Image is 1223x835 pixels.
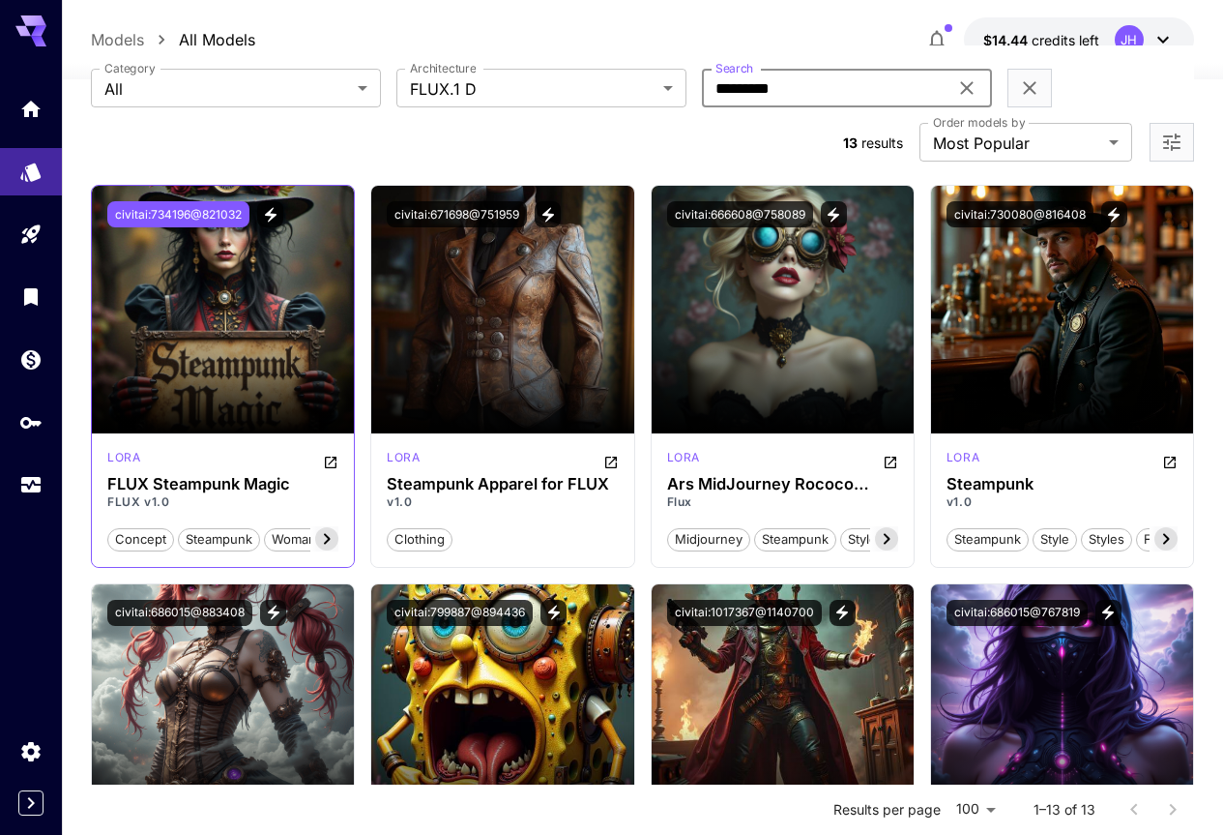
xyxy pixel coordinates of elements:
[667,526,750,552] button: midjourney
[107,526,174,552] button: concept
[946,449,979,466] p: lora
[667,493,898,511] p: Flux
[19,284,43,309] div: Library
[755,530,835,550] span: steampunk
[715,60,753,76] label: Search
[668,530,749,550] span: midjourney
[91,28,144,51] a: Models
[387,201,527,227] button: civitai:671698@751959
[603,449,619,472] button: Open in CivitAI
[104,60,156,76] label: Category
[265,530,323,550] span: woman
[387,449,420,472] div: FLUX.1 D
[1018,76,1041,101] button: Clear filters (1)
[19,154,43,178] div: Models
[540,600,567,626] button: View trigger words
[667,475,898,493] h3: Ars MidJourney Rococo Steampunk (SDXL, Pony, Flux)
[1162,449,1178,472] button: Open in CivitAI
[667,201,813,227] button: civitai:666608@758089
[946,526,1029,552] button: steampunk
[535,201,561,227] button: View trigger words
[964,17,1194,62] button: $14.43651JH
[323,449,338,472] button: Open in CivitAI
[107,600,252,626] button: civitai:686015@883408
[947,530,1028,550] span: steampunk
[1101,201,1127,227] button: View trigger words
[264,526,324,552] button: woman
[983,32,1032,48] span: $14.44
[19,739,43,763] div: Settings
[387,475,618,493] h3: Steampunk Apparel for FLUX
[983,30,1099,50] div: $14.43651
[19,223,43,247] div: Playground
[833,800,941,820] p: Results per page
[178,526,260,552] button: steampunk
[388,530,451,550] span: clothing
[946,493,1178,511] p: v1.0
[410,77,655,101] span: FLUX.1 D
[1081,526,1132,552] button: styles
[667,600,822,626] button: civitai:1017367@1140700
[179,28,255,51] a: All Models
[1160,131,1183,155] button: Open more filters
[19,473,43,497] div: Usage
[179,530,259,550] span: steampunk
[387,449,420,466] p: lora
[387,600,533,626] button: civitai:799887@894436
[108,530,173,550] span: concept
[19,347,43,372] div: Wallet
[1033,526,1077,552] button: style
[91,28,255,51] nav: breadcrumb
[19,410,43,434] div: API Keys
[933,114,1025,131] label: Order models by
[861,134,903,151] span: results
[1115,25,1144,54] div: JH
[946,475,1178,493] h3: Steampunk
[1032,32,1099,48] span: credits left
[1137,530,1193,550] span: flux1.d
[883,449,898,472] button: Open in CivitAI
[948,795,1003,823] div: 100
[410,60,476,76] label: Architecture
[841,530,884,550] span: style
[754,526,836,552] button: steampunk
[667,449,700,466] p: lora
[387,526,452,552] button: clothing
[107,493,338,511] p: FLUX v1.0
[107,449,140,466] p: lora
[667,449,700,472] div: FLUX.1 D
[18,790,44,816] button: Expand sidebar
[260,600,286,626] button: View trigger words
[946,449,979,472] div: FLUX.1 D
[107,475,338,493] h3: FLUX Steampunk Magic
[19,97,43,121] div: Home
[946,600,1088,626] button: civitai:686015@767819
[821,201,847,227] button: View trigger words
[107,449,140,472] div: FLUX.1 D
[107,201,249,227] button: civitai:734196@821032
[840,526,885,552] button: style
[1095,600,1121,626] button: View trigger words
[257,201,283,227] button: View trigger words
[1082,530,1131,550] span: styles
[104,77,350,101] span: All
[830,600,856,626] button: View trigger words
[1034,530,1076,550] span: style
[387,493,618,511] p: v1.0
[933,132,1101,155] span: Most Popular
[946,201,1093,227] button: civitai:730080@816408
[843,134,858,151] span: 13
[1034,800,1095,820] p: 1–13 of 13
[1136,526,1194,552] button: flux1.d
